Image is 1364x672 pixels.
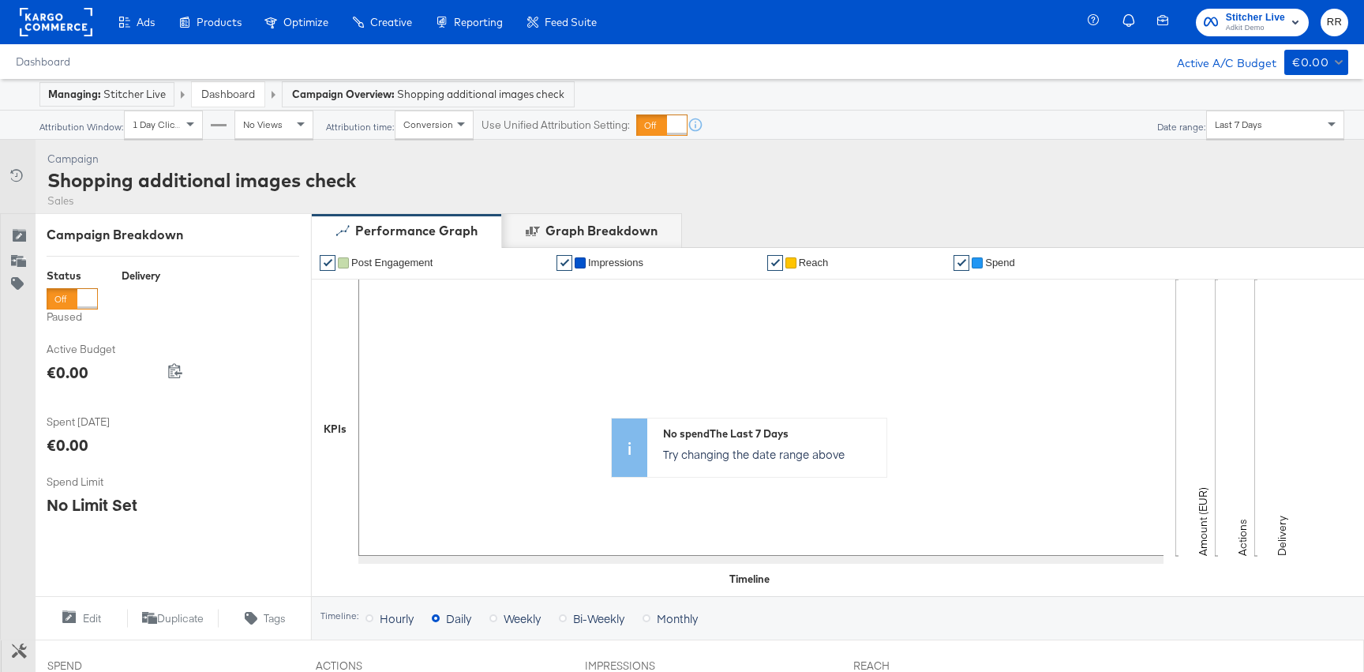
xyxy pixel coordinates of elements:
[47,268,98,283] div: Status
[380,610,414,626] span: Hourly
[325,122,395,133] div: Attribution time:
[48,87,166,102] div: Stitcher Live
[482,118,630,133] label: Use Unified Attribution Setting:
[454,16,503,28] span: Reporting
[219,609,311,628] button: Tags
[1226,22,1285,35] span: Adkit Demo
[799,257,829,268] span: Reach
[83,611,101,626] span: Edit
[320,610,359,621] div: Timeline:
[588,257,643,268] span: Impressions
[47,475,165,490] span: Spend Limit
[446,610,471,626] span: Daily
[954,255,969,271] a: ✔
[767,255,783,271] a: ✔
[1196,9,1309,36] button: Stitcher LiveAdkit Demo
[292,88,395,100] strong: Campaign Overview:
[47,152,356,167] div: Campaign
[1226,9,1285,26] span: Stitcher Live
[1321,9,1348,36] button: RR
[39,122,124,133] div: Attribution Window:
[16,55,70,68] a: Dashboard
[47,361,88,384] div: €0.00
[47,434,88,456] div: €0.00
[157,611,204,626] span: Duplicate
[355,222,478,240] div: Performance Graph
[122,268,160,283] div: Delivery
[504,610,541,626] span: Weekly
[243,118,283,130] span: No Views
[127,609,219,628] button: Duplicate
[1327,13,1342,32] span: RR
[985,257,1015,268] span: Spend
[47,310,98,325] label: Paused
[264,611,286,626] span: Tags
[47,226,299,244] div: Campaign Breakdown
[47,494,137,516] div: No Limit Set
[545,222,658,240] div: Graph Breakdown
[1156,122,1206,133] div: Date range:
[397,87,564,102] span: Shopping additional images check
[47,415,165,430] span: Spent [DATE]
[47,167,356,193] div: Shopping additional images check
[1160,50,1276,73] div: Active A/C Budget
[573,610,624,626] span: Bi-Weekly
[556,255,572,271] a: ✔
[35,609,127,628] button: Edit
[201,87,255,101] a: Dashboard
[370,16,412,28] span: Creative
[351,257,433,268] span: Post Engagement
[47,342,165,357] span: Active Budget
[133,118,184,130] span: 1 Day Clicks
[283,16,328,28] span: Optimize
[1284,50,1348,75] button: €0.00
[545,16,597,28] span: Feed Suite
[197,16,242,28] span: Products
[137,16,155,28] span: Ads
[657,610,698,626] span: Monthly
[663,426,879,441] div: No spend The Last 7 Days
[320,255,335,271] a: ✔
[1292,53,1328,73] div: €0.00
[403,118,453,130] span: Conversion
[47,193,356,208] div: Sales
[1215,118,1262,130] span: Last 7 Days
[663,446,879,462] p: Try changing the date range above
[48,88,101,100] strong: Managing:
